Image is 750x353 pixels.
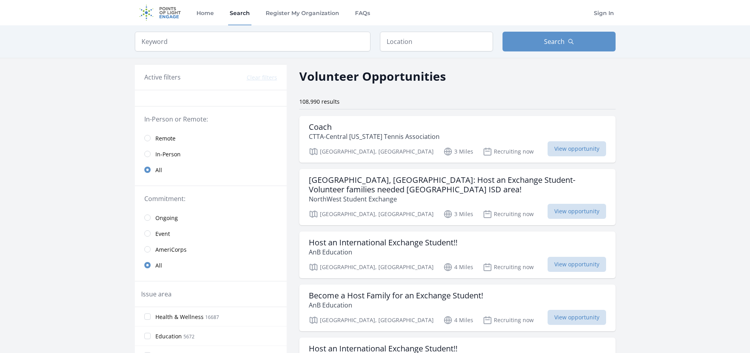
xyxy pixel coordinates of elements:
[299,285,616,331] a: Become a Host Family for an Exchange Student! AnB Education [GEOGRAPHIC_DATA], [GEOGRAPHIC_DATA] ...
[144,194,277,203] legend: Commitment:
[135,226,287,241] a: Event
[135,241,287,257] a: AmeriCorps
[309,291,483,300] h3: Become a Host Family for an Exchange Student!
[135,162,287,178] a: All
[155,246,187,254] span: AmeriCorps
[135,130,287,146] a: Remote
[309,262,434,272] p: [GEOGRAPHIC_DATA], [GEOGRAPHIC_DATA]
[155,214,178,222] span: Ongoing
[299,232,616,278] a: Host an International Exchange Student!! AnB Education [GEOGRAPHIC_DATA], [GEOGRAPHIC_DATA] 4 Mil...
[548,141,606,156] span: View opportunity
[309,122,440,132] h3: Coach
[309,132,440,141] p: CTTA-Central [US_STATE] Tennis Association
[144,313,151,320] input: Health & Wellness 16687
[144,333,151,339] input: Education 5672
[443,147,473,156] p: 3 Miles
[183,333,195,340] span: 5672
[155,166,162,174] span: All
[135,32,370,51] input: Keyword
[205,314,219,321] span: 16687
[144,114,277,124] legend: In-Person or Remote:
[299,67,446,85] h2: Volunteer Opportunities
[483,209,534,219] p: Recruiting now
[155,135,176,142] span: Remote
[155,332,182,340] span: Education
[299,116,616,163] a: Coach CTTA-Central [US_STATE] Tennis Association [GEOGRAPHIC_DATA], [GEOGRAPHIC_DATA] 3 Miles Rec...
[483,315,534,325] p: Recruiting now
[309,315,434,325] p: [GEOGRAPHIC_DATA], [GEOGRAPHIC_DATA]
[483,147,534,156] p: Recruiting now
[443,315,473,325] p: 4 Miles
[135,210,287,226] a: Ongoing
[309,209,434,219] p: [GEOGRAPHIC_DATA], [GEOGRAPHIC_DATA]
[135,146,287,162] a: In-Person
[299,169,616,225] a: [GEOGRAPHIC_DATA], [GEOGRAPHIC_DATA]: Host an Exchange Student-Volunteer families needed [GEOGRAP...
[548,204,606,219] span: View opportunity
[309,247,457,257] p: AnB Education
[309,238,457,247] h3: Host an International Exchange Student!!
[141,289,172,299] legend: Issue area
[247,74,277,82] button: Clear filters
[503,32,616,51] button: Search
[309,147,434,156] p: [GEOGRAPHIC_DATA], [GEOGRAPHIC_DATA]
[548,310,606,325] span: View opportunity
[309,194,606,204] p: NorthWest Student Exchange
[309,175,606,194] h3: [GEOGRAPHIC_DATA], [GEOGRAPHIC_DATA]: Host an Exchange Student-Volunteer families needed [GEOGRAP...
[483,262,534,272] p: Recruiting now
[548,257,606,272] span: View opportunity
[380,32,493,51] input: Location
[443,209,473,219] p: 3 Miles
[155,313,204,321] span: Health & Wellness
[135,257,287,273] a: All
[443,262,473,272] p: 4 Miles
[155,150,181,158] span: In-Person
[544,37,565,46] span: Search
[155,262,162,269] span: All
[299,98,340,105] span: 108,990 results
[144,72,181,82] h3: Active filters
[155,230,170,238] span: Event
[309,300,483,310] p: AnB Education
